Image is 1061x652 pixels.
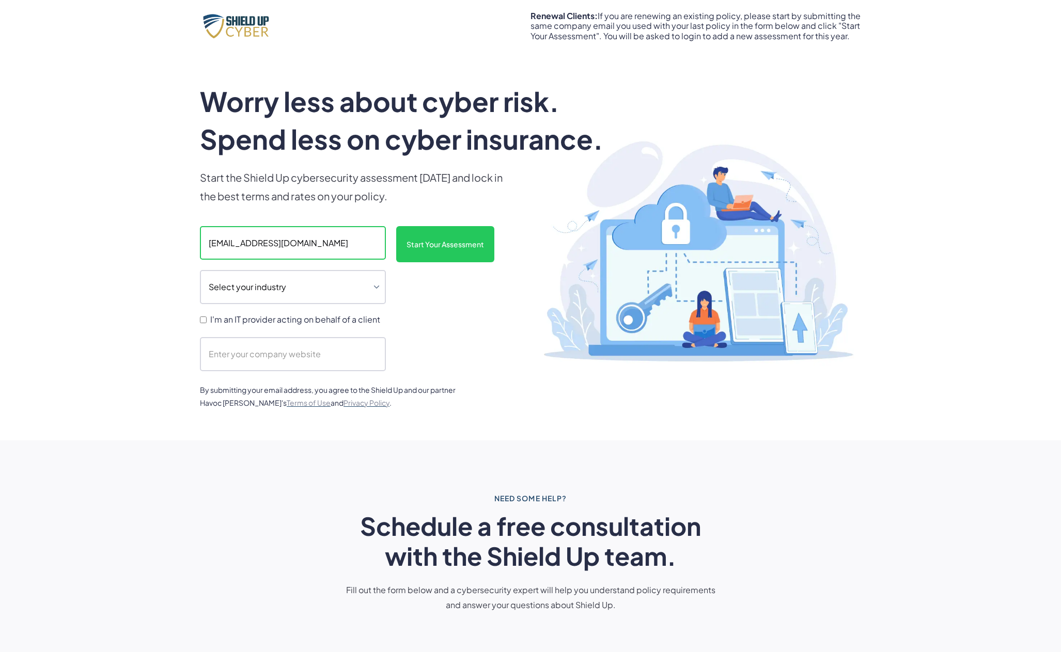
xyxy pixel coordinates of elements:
a: Privacy Policy [344,398,389,407]
input: Enter your company website [200,337,386,371]
form: scanform [200,226,510,371]
input: I'm an IT provider acting on behalf of a client [200,316,207,323]
div: By submitting your email address, you agree to the Shield Up and our partner Havoc [PERSON_NAME]'... [200,384,469,409]
a: Terms of Use [287,398,331,407]
h1: Worry less about cyber risk. Spend less on cyber insurance. [200,83,630,158]
div: If you are renewing an existing policy, please start by submitting the same company email you use... [530,11,861,41]
input: Enter your company email [200,226,386,260]
h2: Schedule a free consultation with the Shield Up team. [345,511,716,570]
img: Shield Up Cyber Logo [200,11,277,40]
p: Fill out the form below and a cybersecurity expert will help you understand policy requirements a... [345,583,716,613]
span: I'm an IT provider acting on behalf of a client [210,314,380,324]
div: Need some help? [494,492,567,505]
p: Start the Shield Up cybersecurity assessment [DATE] and lock in the best terms and rates on your ... [200,168,510,205]
strong: Renewal Clients: [530,10,598,21]
input: Start Your Assessment [396,226,494,262]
